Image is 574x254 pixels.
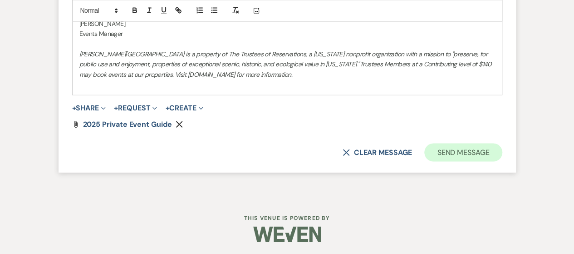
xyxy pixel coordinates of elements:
button: Create [165,104,203,111]
span: + [72,104,76,111]
span: + [114,104,118,111]
button: Send Message [424,143,502,161]
span: Events Manager [79,29,123,37]
span: + [165,104,169,111]
img: Weven Logo [253,218,321,250]
button: Clear message [343,149,412,156]
button: Request [114,104,157,111]
span: [PERSON_NAME] [79,19,126,27]
button: Share [72,104,106,111]
a: 2025 Private Event Guide [83,120,172,128]
em: [PERSON_NAME][GEOGRAPHIC_DATA] is a property of The Trustees of Reservations, a [US_STATE] nonpro... [79,50,493,78]
span: 2025 Private Event Guide [83,119,172,129]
